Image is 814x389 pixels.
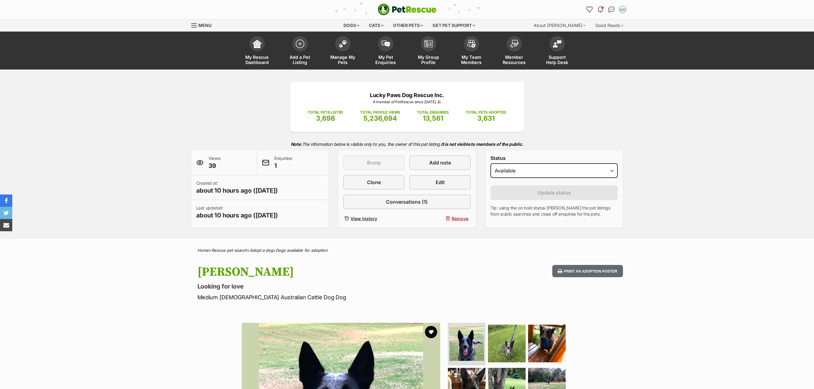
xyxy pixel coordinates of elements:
[407,33,450,70] a: My Group Profile
[316,114,335,122] span: 3,698
[536,33,579,70] a: Support Help Desk
[458,55,485,65] span: My Team Members
[197,293,456,301] p: Medium [DEMOGRAPHIC_DATA] Australian Cattle Dog Dog
[490,205,618,217] p: Tip: using the on hold status [PERSON_NAME] the pet listings from public searches and close off e...
[296,40,304,48] img: add-pet-listing-icon-0afa8454b4691262ce3f59096e99ab1cd57d4a30225e0717b998d2c9b9846f56.svg
[429,159,451,166] span: Add note
[196,180,278,195] p: Created at:
[543,55,571,65] span: Support Help Desk
[182,248,632,253] div: > > >
[389,19,427,32] div: Other pets
[618,5,628,14] button: My account
[490,155,618,161] label: Status
[299,99,515,105] p: A member of PetRescue since [DATE] 🎉
[299,91,515,99] p: Lucky Paws Dog Rescue Inc.
[197,248,209,253] a: Home
[191,19,216,30] a: Menu
[501,55,528,65] span: Member Resources
[441,142,523,147] strong: It is not visible to members of the public.
[276,248,328,253] a: Dogs available for adoption
[339,19,364,32] div: Dogs
[253,40,261,48] img: dashboard-icon-eb2f2d2d3e046f16d808141f083e7271f6b2e854fb5c12c21221c1fb7104beca.svg
[367,179,381,186] span: Clone
[329,55,357,65] span: Manage My Pets
[477,114,495,122] span: 3,631
[381,40,390,47] img: pet-enquiries-icon-7e3ad2cf08bfb03b45e93fb7055b45f3efa6380592205ae92323e6603595dc1f.svg
[409,175,471,190] a: Edit
[364,33,407,70] a: My Pet Enquiries
[585,5,595,14] a: Favourites
[436,179,445,186] span: Edit
[191,138,623,150] p: The information below is visible only to you, the owner of this pet listing.
[428,19,479,32] div: Get pet support
[274,155,293,170] p: Enquiries:
[196,186,278,195] span: about 10 hours ago ([DATE])
[208,155,221,170] p: Views:
[197,265,456,279] h1: [PERSON_NAME]
[449,326,484,361] img: Photo of Dixie
[490,185,618,200] button: Update status
[510,40,519,48] img: member-resources-icon-8e73f808a243e03378d46382f2149f9095a855e16c252ad45f914b54edf8863c.svg
[291,142,302,147] strong: Note:
[197,282,456,291] p: Looking for love
[243,55,271,65] span: My Rescue Dashboard
[367,159,381,166] span: Bump
[360,110,400,115] p: TOTAL PROFILE VIEWS
[553,40,561,47] img: help-desk-icon-fdf02630f3aa405de69fd3d07c3f3aa587a6932b1a1747fa1d2bba05be0121f9.svg
[372,55,399,65] span: My Pet Enquiries
[608,6,615,13] img: chat-41dd97257d64d25036548639549fe6c8038ab92f7586957e7f3b1b290dea8141.svg
[321,33,364,70] a: Manage My Pets
[467,40,476,48] img: team-members-icon-5396bd8760b3fe7c0b43da4ab00e1e3bb1a5d9ba89233759b79545d2d3fc5d0d.svg
[529,19,590,32] div: About [PERSON_NAME]
[279,33,321,70] a: Add a Pet Listing
[488,325,526,362] img: Photo of Dixie
[538,189,571,196] span: Update status
[552,265,623,278] button: Print an adoption poster
[274,161,293,170] span: 1
[409,214,471,223] button: Remove
[378,4,437,15] a: PetRescue
[450,33,493,70] a: My Team Members
[528,325,566,362] img: Photo of Dixie
[198,23,212,28] span: Menu
[591,19,628,32] div: Good Reads
[424,40,433,47] img: group-profile-icon-3fa3cf56718a62981997c0bc7e787c4b2cf8bcc04b72c1350f741eb67cf2f40e.svg
[585,5,628,14] ul: Account quick links
[343,194,471,209] a: Conversations (1)
[363,114,397,122] span: 5,236,694
[423,114,443,122] span: 13,561
[415,55,442,65] span: My Group Profile
[607,5,617,14] a: Conversations
[378,4,437,15] img: logo-e224e6f780fb5917bec1dbf3a21bbac754714ae5b6737aabdf751b685950b380.svg
[339,40,347,48] img: manage-my-pets-icon-02211641906a0b7f246fdf0571729dbe1e7629f14944591b6c1af311fb30b64b.svg
[196,205,278,220] p: Last updated:
[308,110,343,115] p: TOTAL PETS LISTED
[386,198,428,206] span: Conversations (1)
[236,33,279,70] a: My Rescue Dashboard
[620,6,626,13] img: Bec profile pic
[250,248,273,253] a: Adopt a dog
[417,110,448,115] p: TOTAL ENQUIRIES
[343,155,404,170] button: Bump
[598,6,603,13] img: notifications-46538b983faf8c2785f20acdc204bb7945ddae34d4c08c2a6579f10ce5e182be.svg
[343,214,404,223] a: View history
[596,5,606,14] button: Notifications
[212,248,247,253] a: Rescue pet search
[196,211,278,220] span: about 10 hours ago ([DATE])
[286,55,314,65] span: Add a Pet Listing
[409,155,471,170] a: Add note
[452,215,468,222] span: Remove
[208,161,221,170] span: 39
[351,215,377,222] span: View history
[493,33,536,70] a: Member Resources
[466,110,506,115] p: TOTAL PETS ADOPTED
[365,19,388,32] div: Cats
[425,326,437,338] button: favourite
[343,175,404,190] a: Clone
